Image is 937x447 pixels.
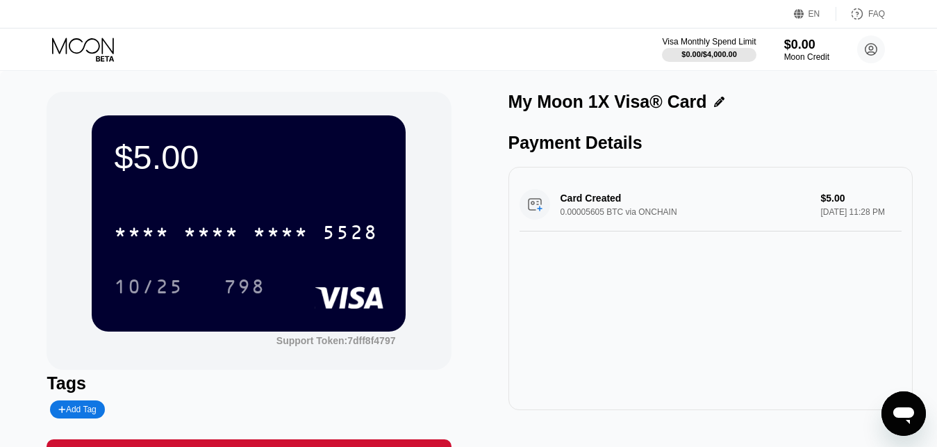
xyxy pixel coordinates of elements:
div: Payment Details [508,133,913,153]
div: Visa Monthly Spend Limit [662,37,756,47]
iframe: Button to launch messaging window [881,391,926,436]
div: 10/25 [114,277,183,300]
div: Tags [47,373,451,393]
div: Moon Credit [784,52,829,62]
div: $5.00 [114,138,383,177]
div: Visa Monthly Spend Limit$0.00/$4,000.00 [662,37,756,62]
div: Add Tag [50,400,104,418]
div: 5528 [322,223,378,245]
div: FAQ [836,7,885,21]
div: Add Tag [58,405,96,414]
div: $0.00Moon Credit [784,38,829,62]
div: EN [794,7,836,21]
div: EN [809,9,820,19]
div: Support Token: 7dff8f4797 [276,335,396,346]
div: Support Token:7dff8f4797 [276,335,396,346]
div: 10/25 [103,269,194,304]
div: $0.00 / $4,000.00 [681,50,737,58]
div: 798 [224,277,265,300]
div: 798 [213,269,276,304]
div: My Moon 1X Visa® Card [508,92,707,112]
div: $0.00 [784,38,829,52]
div: FAQ [868,9,885,19]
